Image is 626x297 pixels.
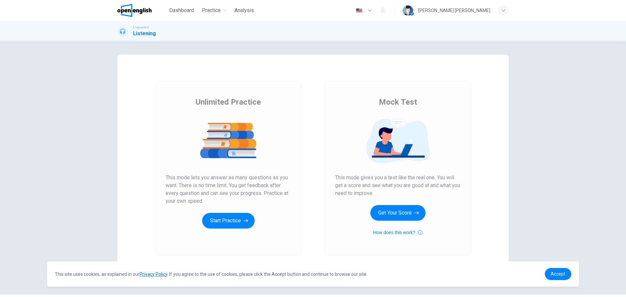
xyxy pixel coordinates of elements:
div: [PERSON_NAME] [PERSON_NAME] [418,7,490,14]
span: Linguaskill [133,25,149,30]
span: Practice [202,7,221,14]
button: Practice [199,5,229,16]
button: Analysis [232,5,257,16]
span: Dashboard [169,7,194,14]
button: Get Your Score [370,205,425,221]
span: This mode lets you answer as many questions as you want. There is no time limit. You get feedback... [166,174,291,205]
h1: Listening [133,30,156,37]
a: Privacy Policy [140,272,167,277]
a: OpenEnglish logo [117,4,167,17]
button: Start Practice [202,213,255,229]
span: Mock Test [379,97,417,107]
span: This site uses cookies, as explained in our . If you agree to the use of cookies, please click th... [55,272,367,277]
img: Profile picture [403,5,413,16]
a: dismiss cookie message [545,268,571,280]
span: Analysis [234,7,254,14]
img: OpenEnglish logo [117,4,152,17]
div: cookieconsent [47,261,579,287]
img: en [355,8,363,13]
button: Dashboard [167,5,197,16]
span: This mode gives you a test like the real one. You will get a score and see what you are good at a... [335,174,460,197]
span: Accept [551,271,565,276]
span: Unlimited Practice [196,97,261,107]
button: How does this work? [373,229,422,236]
